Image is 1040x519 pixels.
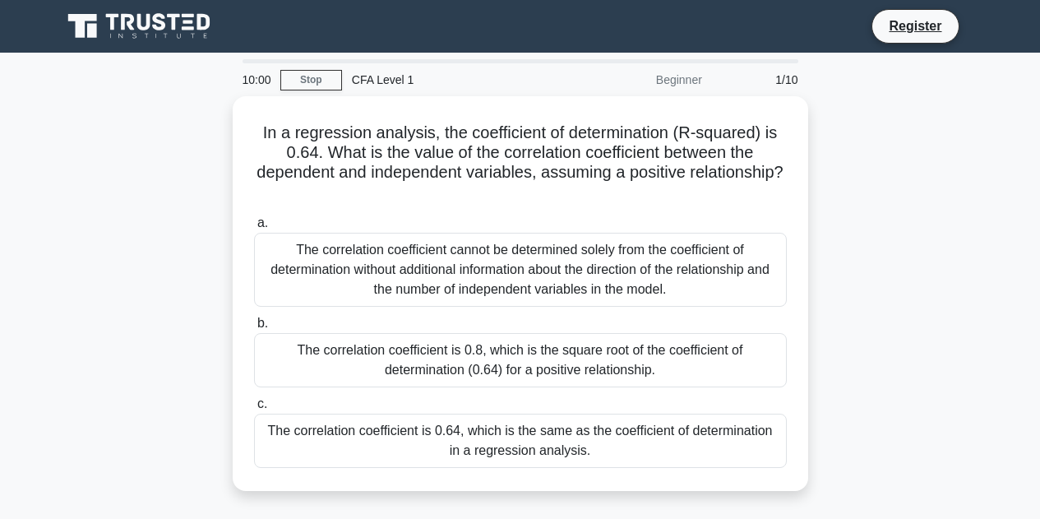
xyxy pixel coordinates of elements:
[342,63,568,96] div: CFA Level 1
[254,333,787,387] div: The correlation coefficient is 0.8, which is the square root of the coefficient of determination ...
[233,63,280,96] div: 10:00
[712,63,808,96] div: 1/10
[568,63,712,96] div: Beginner
[280,70,342,90] a: Stop
[257,316,268,330] span: b.
[879,16,951,36] a: Register
[254,233,787,307] div: The correlation coefficient cannot be determined solely from the coefficient of determination wit...
[257,215,268,229] span: a.
[257,396,267,410] span: c.
[254,414,787,468] div: The correlation coefficient is 0.64, which is the same as the coefficient of determination in a r...
[252,123,788,203] h5: In a regression analysis, the coefficient of determination (R-squared) is 0.64. What is the value...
